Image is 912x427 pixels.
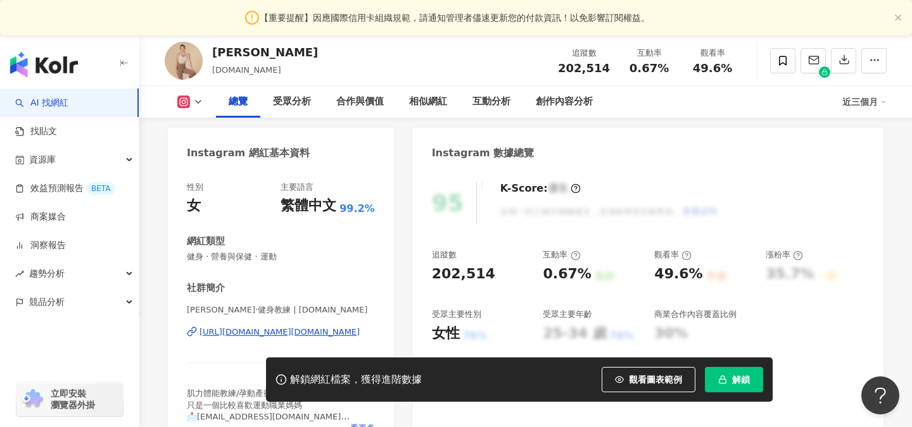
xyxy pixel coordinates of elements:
[336,94,384,109] div: 合作與價值
[187,235,225,248] div: 網紅類型
[630,62,669,75] span: 0.67%
[281,182,313,193] div: 主要語言
[281,196,336,216] div: 繁體中文
[212,65,281,75] span: [DOMAIN_NAME]
[432,324,460,343] div: 女性
[432,264,495,284] div: 202,514
[20,389,45,409] img: chrome extension
[212,44,318,60] div: [PERSON_NAME]
[187,326,375,338] a: [URL][DOMAIN_NAME][DOMAIN_NAME]
[290,373,422,387] div: 解鎖網紅檔案，獲得進階數據
[339,202,375,216] span: 99.2%
[29,145,56,174] span: 資源庫
[199,326,360,338] div: [URL][DOMAIN_NAME][DOMAIN_NAME]
[732,374,750,385] span: 解鎖
[688,47,737,59] div: 觀看率
[15,97,68,109] a: searchAI 找網紅
[472,94,510,109] div: 互動分析
[602,367,695,392] button: 觀看圖表範例
[409,94,447,109] div: 相似網紅
[558,47,610,59] div: 追蹤數
[536,94,593,109] div: 創作內容分析
[842,92,887,112] div: 近三個月
[654,249,692,261] div: 觀看率
[187,182,203,193] div: 性別
[29,288,65,316] span: 競品分析
[894,14,902,22] button: close
[273,94,311,109] div: 受眾分析
[500,182,581,195] div: K-Score :
[260,11,650,25] span: 【重要提醒】因應國際信用卡組織規範，請通知管理者儘速更新您的付款資訊！以免影響訂閱權益。
[15,269,24,278] span: rise
[15,182,115,195] a: 效益預測報告BETA
[432,309,481,320] div: 受眾主要性別
[543,264,591,284] div: 0.67%
[187,282,225,295] div: 社群簡介
[766,249,803,261] div: 漲粉率
[432,249,457,261] div: 追蹤數
[187,304,375,316] span: [PERSON_NAME]·健身教練 | [DOMAIN_NAME]
[654,309,737,320] div: 商業合作內容覆蓋比例
[187,196,201,216] div: 女
[629,374,682,385] span: 觀看圖表範例
[29,259,65,288] span: 趨勢分析
[543,309,592,320] div: 受眾主要年齡
[625,47,673,59] div: 互動率
[558,61,610,75] span: 202,514
[51,388,95,411] span: 立即安裝 瀏覽器外掛
[654,264,702,284] div: 49.6%
[543,249,580,261] div: 互動率
[16,382,123,416] a: chrome extension立即安裝 瀏覽器外掛
[187,251,375,263] span: 健身 · 營養與保健 · 運動
[432,146,535,160] div: Instagram 數據總覽
[165,42,203,80] img: KOL Avatar
[705,367,763,392] button: 解鎖
[15,125,57,138] a: 找貼文
[693,62,732,75] span: 49.6%
[187,146,310,160] div: Instagram 網紅基本資料
[229,94,248,109] div: 總覽
[15,239,66,252] a: 洞察報告
[15,211,66,223] a: 商案媒合
[10,52,78,77] img: logo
